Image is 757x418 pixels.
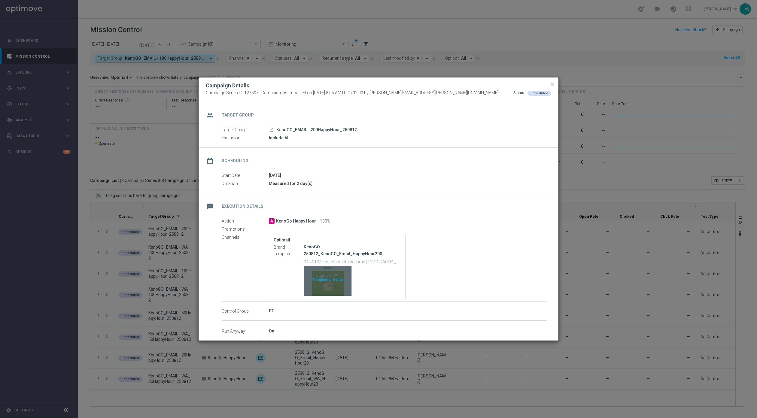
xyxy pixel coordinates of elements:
p: 250812_KenoGO_Email_HappyHour200 [304,251,401,256]
label: Channels [222,235,269,240]
label: Promotions [222,227,269,232]
i: date_range [205,156,215,166]
span: A [269,218,275,224]
label: Action [222,219,269,224]
span: Campaign Series ID: 127597 | Campaign last modified on [DATE] 8:05 AM UTC+02:00 by [PERSON_NAME][... [206,90,498,96]
label: Template [274,251,304,256]
i: group [205,110,215,121]
label: Start Date [222,173,269,178]
h2: Target Group [222,112,254,118]
div: Template preview [304,266,351,296]
label: Control Group [222,308,269,314]
p: 04:40 PM Eastern Australia Time (Sydney) (UTC +10:00) [304,259,401,265]
a: launch [269,127,274,133]
span: 100% [320,219,330,224]
span: close [550,82,555,86]
button: Template preview [304,266,352,296]
div: Measured for 2 day(s) [269,180,547,186]
label: Exclusion [222,135,269,141]
label: Duration [222,181,269,186]
span: KenoGO_EMAIL - 200HappyHour_250812 [276,127,357,133]
div: [DATE] [269,172,547,178]
span: Scheduled [531,91,548,95]
div: KenoGO [304,244,401,250]
label: Run Anyway [222,329,269,334]
div: 0% [269,308,547,314]
div: Status: [513,90,525,96]
colored-tag: Scheduled [527,90,551,95]
i: message [205,201,215,212]
div: On [269,328,547,334]
h2: Execution Details [222,204,263,209]
span: KenoGo Happy Hour [276,219,316,224]
label: Optimail [274,238,401,243]
label: Brand [274,244,304,250]
i: launch [269,127,274,132]
h2: Scheduling [222,158,248,164]
h2: Campaign Details [206,82,249,89]
div: Include All [269,135,547,141]
label: Target Group [222,127,269,133]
